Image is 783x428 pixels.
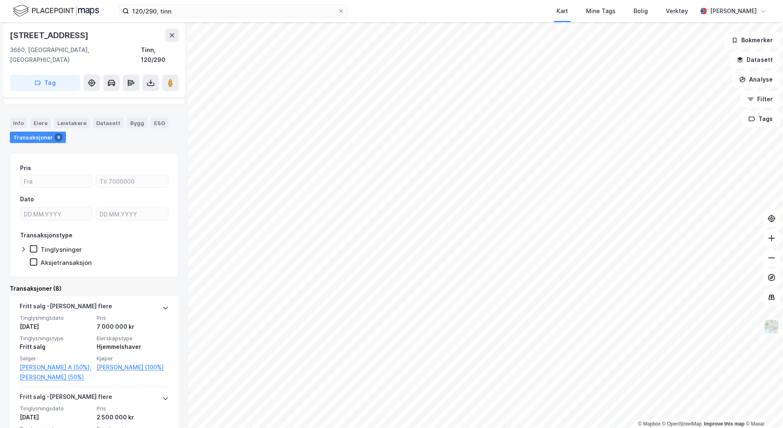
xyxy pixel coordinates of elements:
div: [DATE] [20,412,92,422]
span: Pris [97,314,169,321]
button: Filter [740,91,780,107]
input: Til 7000000 [96,175,168,187]
div: Hjemmelshaver [97,342,169,352]
div: Fritt salg - [PERSON_NAME] flere [20,392,112,405]
span: Eierskapstype [97,335,169,342]
div: Transaksjoner (8) [10,284,179,294]
div: 8 [54,133,63,141]
a: Mapbox [638,421,661,427]
span: Tinglysningsdato [20,405,92,412]
button: Bokmerker [724,32,780,48]
span: Tinglysningstype [20,335,92,342]
div: Dato [20,194,34,204]
img: logo.f888ab2527a4732fd821a326f86c7f29.svg [13,4,99,18]
div: Fritt salg - [PERSON_NAME] flere [20,301,112,314]
div: Tinn, 120/290 [141,45,179,65]
div: Bygg [127,118,147,128]
div: Bolig [634,6,648,16]
div: Transaksjonstype [20,230,72,240]
div: Datasett [93,118,124,128]
button: Tags [742,111,780,127]
a: OpenStreetMap [662,421,702,427]
iframe: Chat Widget [742,389,783,428]
img: Z [764,319,779,335]
div: Fritt salg [20,342,92,352]
span: Tinglysningsdato [20,314,92,321]
span: Pris [97,405,169,412]
div: Tinglysninger [41,246,82,253]
div: [STREET_ADDRESS] [10,29,90,42]
div: Pris [20,163,31,173]
div: Transaksjoner [10,132,66,143]
button: Datasett [730,52,780,68]
div: 3660, [GEOGRAPHIC_DATA], [GEOGRAPHIC_DATA] [10,45,141,65]
a: [PERSON_NAME] (100%) [97,362,169,372]
div: [PERSON_NAME] [710,6,757,16]
div: [DATE] [20,322,92,332]
input: DD.MM.YYYY [96,208,168,220]
button: Tag [10,75,80,91]
div: Mine Tags [586,6,616,16]
button: Analyse [732,71,780,88]
div: Aksjetransaksjon [41,259,92,266]
input: DD.MM.YYYY [20,208,92,220]
div: Verktøy [666,6,688,16]
div: 2 500 000 kr [97,412,169,422]
div: Leietakere [54,118,90,128]
div: Kart [557,6,568,16]
div: 7 000 000 kr [97,322,169,332]
span: Kjøper [97,355,169,362]
input: Fra [20,175,92,187]
input: Søk på adresse, matrikkel, gårdeiere, leietakere eller personer [129,5,338,17]
a: [PERSON_NAME] A (50%), [20,362,92,372]
div: ESG [151,118,168,128]
span: Selger [20,355,92,362]
a: Improve this map [704,421,745,427]
div: Kontrollprogram for chat [742,389,783,428]
div: Eiere [30,118,51,128]
a: [PERSON_NAME] (50%) [20,372,92,382]
div: Info [10,118,27,128]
